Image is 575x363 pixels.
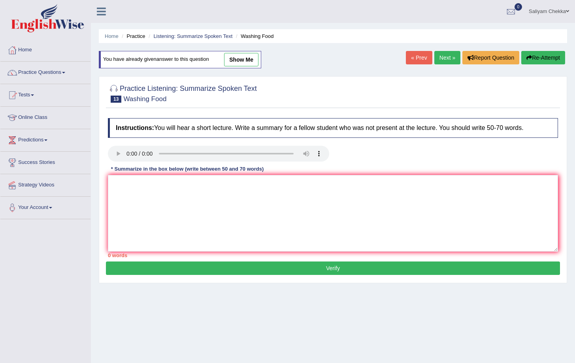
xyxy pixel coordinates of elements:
[108,166,267,173] div: * Summarize in the box below (write between 50 and 70 words)
[521,51,565,64] button: Re-Attempt
[0,84,90,104] a: Tests
[0,152,90,171] a: Success Stories
[406,51,432,64] a: « Prev
[0,174,90,194] a: Strategy Videos
[515,3,522,11] span: 0
[108,118,558,138] h4: You will hear a short lecture. Write a summary for a fellow student who was not present at the le...
[99,51,261,68] div: You have already given answer to this question
[108,83,257,103] h2: Practice Listening: Summarize Spoken Text
[120,32,145,40] li: Practice
[105,33,119,39] a: Home
[111,96,121,103] span: 13
[234,32,274,40] li: Washing Food
[0,39,90,59] a: Home
[116,124,154,131] b: Instructions:
[108,252,558,259] div: 0 words
[0,129,90,149] a: Predictions
[0,197,90,216] a: Your Account
[106,261,560,275] button: Verify
[434,51,460,64] a: Next »
[0,62,90,81] a: Practice Questions
[123,95,166,103] small: Washing Food
[153,33,232,39] a: Listening: Summarize Spoken Text
[0,107,90,126] a: Online Class
[462,51,519,64] button: Report Question
[224,53,258,66] a: show me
